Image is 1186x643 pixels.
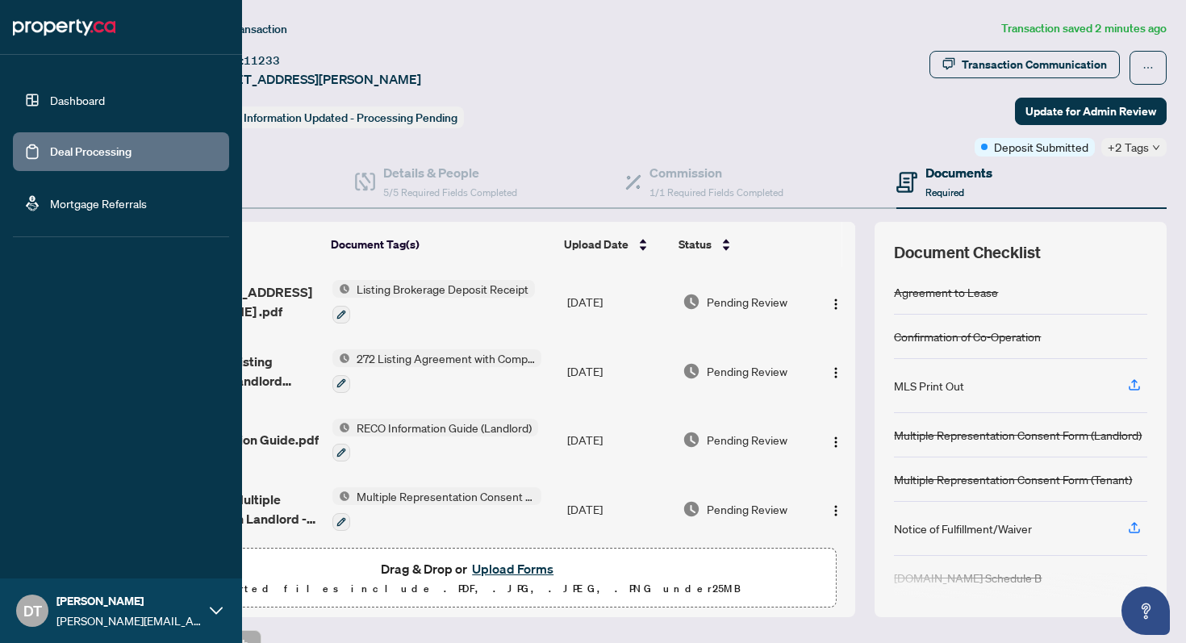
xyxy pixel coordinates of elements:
[1108,138,1149,157] span: +2 Tags
[894,241,1041,264] span: Document Checklist
[823,496,849,522] button: Logo
[350,280,535,298] span: Listing Brokerage Deposit Receipt
[683,500,700,518] img: Document Status
[1001,19,1167,38] article: Transaction saved 2 minutes ago
[894,283,998,301] div: Agreement to Lease
[672,222,812,267] th: Status
[894,377,964,395] div: MLS Print Out
[894,569,1042,587] div: [DOMAIN_NAME] Schedule B
[683,362,700,380] img: Document Status
[894,520,1032,537] div: Notice of Fulfillment/Waiver
[332,487,350,505] img: Status Icon
[829,436,842,449] img: Logo
[649,186,783,198] span: 1/1 Required Fields Completed
[332,419,538,462] button: Status IconRECO Information Guide (Landlord)
[350,419,538,436] span: RECO Information Guide (Landlord)
[383,186,517,198] span: 5/5 Required Fields Completed
[56,592,202,610] span: [PERSON_NAME]
[829,366,842,379] img: Logo
[707,362,787,380] span: Pending Review
[200,106,464,128] div: Status:
[332,349,541,393] button: Status Icon272 Listing Agreement with Company Schedule A
[894,426,1142,444] div: Multiple Representation Consent Form (Landlord)
[23,599,42,622] span: DT
[894,470,1132,488] div: Multiple Representation Consent Form (Tenant)
[332,280,535,324] button: Status IconListing Brokerage Deposit Receipt
[561,267,676,336] td: [DATE]
[383,163,517,182] h4: Details & People
[332,349,350,367] img: Status Icon
[114,579,825,599] p: Supported files include .PDF, .JPG, .JPEG, .PNG under 25 MB
[244,53,280,68] span: 11233
[561,474,676,544] td: [DATE]
[829,504,842,517] img: Logo
[829,298,842,311] img: Logo
[1152,144,1160,152] span: down
[994,138,1088,156] span: Deposit Submitted
[561,406,676,475] td: [DATE]
[564,236,628,253] span: Upload Date
[707,431,787,449] span: Pending Review
[467,558,558,579] button: Upload Forms
[558,222,672,267] th: Upload Date
[823,427,849,453] button: Logo
[201,22,287,36] span: View Transaction
[1142,62,1154,73] span: ellipsis
[350,349,541,367] span: 272 Listing Agreement with Company Schedule A
[894,328,1041,345] div: Confirmation of Co-Operation
[13,15,115,40] img: logo
[50,93,105,107] a: Dashboard
[56,612,202,629] span: [PERSON_NAME][EMAIL_ADDRESS][DOMAIN_NAME]
[50,196,147,211] a: Mortgage Referrals
[332,280,350,298] img: Status Icon
[962,52,1107,77] div: Transaction Communication
[332,487,541,531] button: Status IconMultiple Representation Consent Form (Landlord)
[649,163,783,182] h4: Commission
[925,163,992,182] h4: Documents
[324,222,558,267] th: Document Tag(s)
[683,431,700,449] img: Document Status
[200,69,421,89] span: [STREET_ADDRESS][PERSON_NAME]
[679,236,712,253] span: Status
[823,289,849,315] button: Logo
[1015,98,1167,125] button: Update for Admin Review
[707,500,787,518] span: Pending Review
[823,358,849,384] button: Logo
[104,549,835,608] span: Drag & Drop orUpload FormsSupported files include .PDF, .JPG, .JPEG, .PNG under25MB
[925,186,964,198] span: Required
[561,336,676,406] td: [DATE]
[50,144,132,159] a: Deal Processing
[244,111,457,125] span: Information Updated - Processing Pending
[1025,98,1156,124] span: Update for Admin Review
[350,487,541,505] span: Multiple Representation Consent Form (Landlord)
[381,558,558,579] span: Drag & Drop or
[683,293,700,311] img: Document Status
[707,293,787,311] span: Pending Review
[332,419,350,436] img: Status Icon
[1121,587,1170,635] button: Open asap
[929,51,1120,78] button: Transaction Communication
